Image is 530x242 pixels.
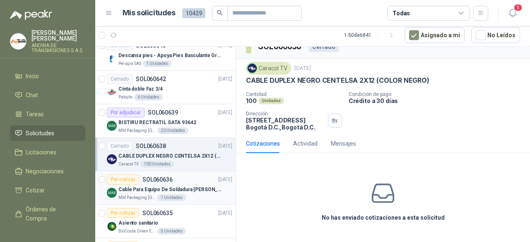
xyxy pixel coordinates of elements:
div: 6 Unidades [134,94,163,101]
p: Asiento sanitario [118,219,158,227]
div: Actividad [293,139,318,148]
p: Cinta doble Faz 3/4 [118,85,163,93]
p: Descansa pies - Apoya Pies Basculante Graduable Ergonómico [118,52,222,60]
span: Órdenes de Compra [26,205,77,223]
a: Órdenes de Compra [10,201,85,226]
div: Cotizaciones [246,139,280,148]
h1: Mis solicitudes [123,7,176,19]
div: 20 Unidades [157,127,188,134]
img: Company Logo [248,64,257,73]
a: Por cotizarSOL060635[DATE] Company LogoAsiento sanitarioBioCosta Green Energy S.A.S5 Unidades [95,205,236,238]
div: 1 Unidades [143,60,171,67]
span: Solicitudes [26,129,54,138]
p: [DATE] [294,65,311,72]
div: Por cotizar [107,175,139,184]
p: BioCosta Green Energy S.A.S [118,228,156,235]
img: Logo peakr [10,10,52,20]
a: Por adjudicarSOL060639[DATE] Company LogoBISTIRU RECTRATIL SATA 93642MM Packaging [GEOGRAPHIC_DAT... [95,104,236,138]
a: CerradoSOL060643[DATE] Company LogoDescansa pies - Apoya Pies Basculante Graduable ErgonómicoPeru... [95,37,236,71]
img: Company Logo [10,34,26,49]
div: 5 Unidades [157,228,186,235]
p: 100 [246,97,257,104]
div: Cerrado [107,74,132,84]
span: search [217,10,223,16]
img: Company Logo [107,221,117,231]
p: Cable Para Equipo De Soldadura [PERSON_NAME] [118,186,222,194]
div: Cerrado [107,141,132,151]
p: Patojito [118,94,132,101]
p: [DATE] [218,176,232,184]
p: [STREET_ADDRESS] Bogotá D.C. , Bogotá D.C. [246,117,325,131]
div: Caracol TV [246,62,291,74]
a: Solicitudes [10,125,85,141]
p: CABLE DUPLEX NEGRO CENTELSA 2X12 (COLOR NEGRO) [246,76,429,85]
div: 100 Unidades [140,161,174,168]
div: Unidades [258,98,284,104]
p: Dirección [246,111,325,117]
p: CABLE DUPLEX NEGRO CENTELSA 2X12 (COLOR NEGRO) [118,152,222,160]
p: SOL060638 [136,143,166,149]
p: MM Packaging [GEOGRAPHIC_DATA] [118,127,156,134]
a: Negociaciones [10,163,85,179]
p: MM Packaging [GEOGRAPHIC_DATA] [118,194,156,201]
span: Inicio [26,72,39,81]
div: 1 Unidades [157,194,186,201]
p: SOL060639 [148,110,178,115]
img: Company Logo [107,188,117,198]
p: BISTIRU RECTRATIL SATA 93642 [118,119,196,127]
p: ANDINA DE TRANSMISIONES S.A.S [31,43,85,53]
span: Negociaciones [26,167,64,176]
div: Por adjudicar [107,108,145,117]
p: [DATE] [218,209,232,217]
span: 5 [513,4,523,12]
p: [DATE] [218,109,232,117]
p: [PERSON_NAME] [PERSON_NAME] [31,30,85,41]
img: Company Logo [107,54,117,64]
p: Perugia SAS [118,60,141,67]
p: Crédito a 30 días [349,97,527,104]
h3: SOL060638 [258,40,302,53]
a: Licitaciones [10,144,85,160]
button: Asignado a mi [405,27,465,43]
p: Cantidad [246,91,342,97]
p: SOL060643 [136,43,166,48]
a: Cotizar [10,182,85,198]
p: SOL060635 [142,210,173,216]
a: CerradoSOL060638[DATE] Company LogoCABLE DUPLEX NEGRO CENTELSA 2X12 (COLOR NEGRO)Caracol TV100 Un... [95,138,236,171]
span: Chat [26,91,38,100]
button: 5 [505,6,520,21]
img: Company Logo [107,121,117,131]
h3: No has enviado cotizaciones a esta solicitud [322,213,445,222]
img: Company Logo [107,87,117,97]
p: SOL060642 [136,76,166,82]
p: [DATE] [218,142,232,150]
a: Por cotizarSOL060636[DATE] Company LogoCable Para Equipo De Soldadura [PERSON_NAME]MM Packaging [... [95,171,236,205]
div: 1 - 50 de 6841 [344,29,398,42]
p: SOL060636 [142,177,173,182]
div: Mensajes [331,139,356,148]
img: Company Logo [107,154,117,164]
p: [DATE] [218,75,232,83]
a: Chat [10,87,85,103]
span: Licitaciones [26,148,56,157]
a: Inicio [10,68,85,84]
div: Por cotizar [107,208,139,218]
a: Tareas [10,106,85,122]
p: Caracol TV [118,161,139,168]
button: No Leídos [471,27,520,43]
p: Condición de pago [349,91,527,97]
a: CerradoSOL060642[DATE] Company LogoCinta doble Faz 3/4Patojito6 Unidades [95,71,236,104]
span: Tareas [26,110,44,119]
div: Todas [393,9,410,18]
span: Cotizar [26,186,45,195]
div: Cerrado [309,42,339,52]
span: 10429 [182,8,205,18]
